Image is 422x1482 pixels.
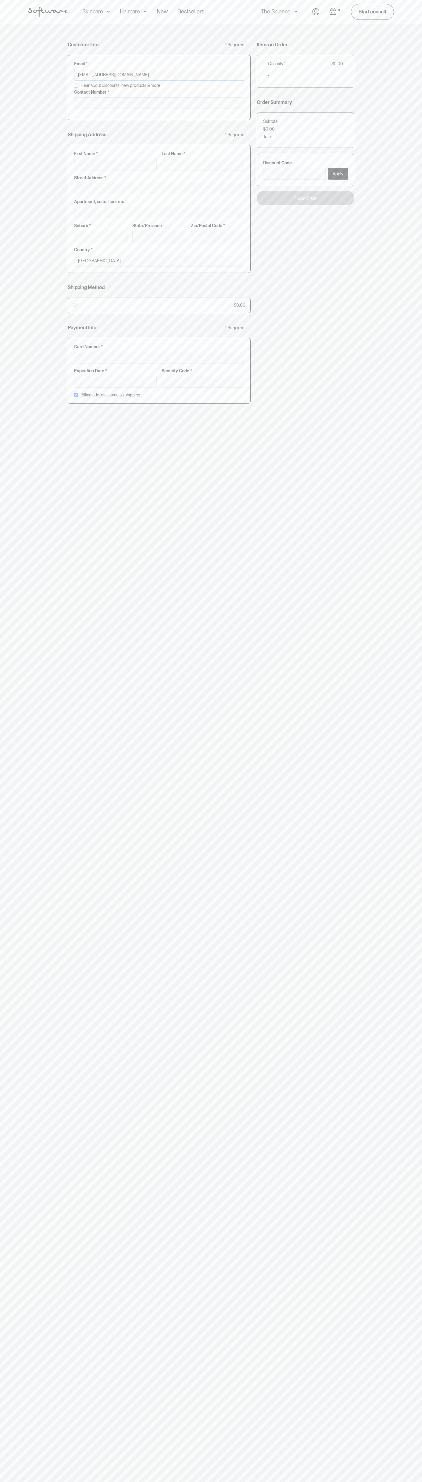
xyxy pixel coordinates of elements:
label: Security Code * [162,368,244,374]
label: First Name * [74,151,157,156]
div: $0.00 [331,61,343,66]
div: 1 [284,61,286,66]
span: : [268,70,269,77]
div: 0 [337,8,341,13]
h4: Order Summary [257,99,292,105]
label: Apartment, suite, floor etc. [74,199,244,204]
label: Contact Number * [74,90,244,95]
label: Last Name * [162,151,244,156]
h4: Shipping Method [68,285,105,290]
label: State/Province [132,223,186,228]
div: $0.00 [263,127,275,132]
label: Card Number * [74,344,244,349]
input: Hear about discounts, new products & more [74,84,78,88]
a: Open cart [329,8,341,16]
h4: Shipping Address [68,132,106,138]
img: arrow down [294,9,298,15]
img: arrow down [144,9,147,15]
label: Email * [74,61,244,66]
div: Total [263,134,272,139]
div: * Required [225,132,245,138]
input: $0.00 [73,303,77,307]
h4: Items in Order [257,42,288,48]
img: arrow down [107,9,110,15]
div: * Required [225,325,245,331]
div: Skincare [82,9,103,15]
span: Hear about discounts, new products & more [80,83,160,88]
img: Software Logo [28,7,68,17]
label: Zip/Postal Code * [191,223,244,228]
label: Country * [74,247,244,252]
div: The Science [261,9,291,15]
button: Apply Discount [328,168,348,180]
label: Expiration Date * [74,368,157,374]
div: Quantity: [268,61,284,66]
h4: Customer Info [68,42,98,48]
div: * Required [225,42,245,48]
h4: Payment Info [68,325,96,331]
label: Suburb * [74,223,127,228]
div: $0.00 [234,303,245,308]
div: Subtotal [263,119,278,124]
a: Start consult [351,4,394,20]
label: Discount Code [263,160,348,166]
label: Street Address * [74,175,244,181]
label: Billing address same as shipping [80,392,140,398]
div: Haircare [120,9,140,15]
